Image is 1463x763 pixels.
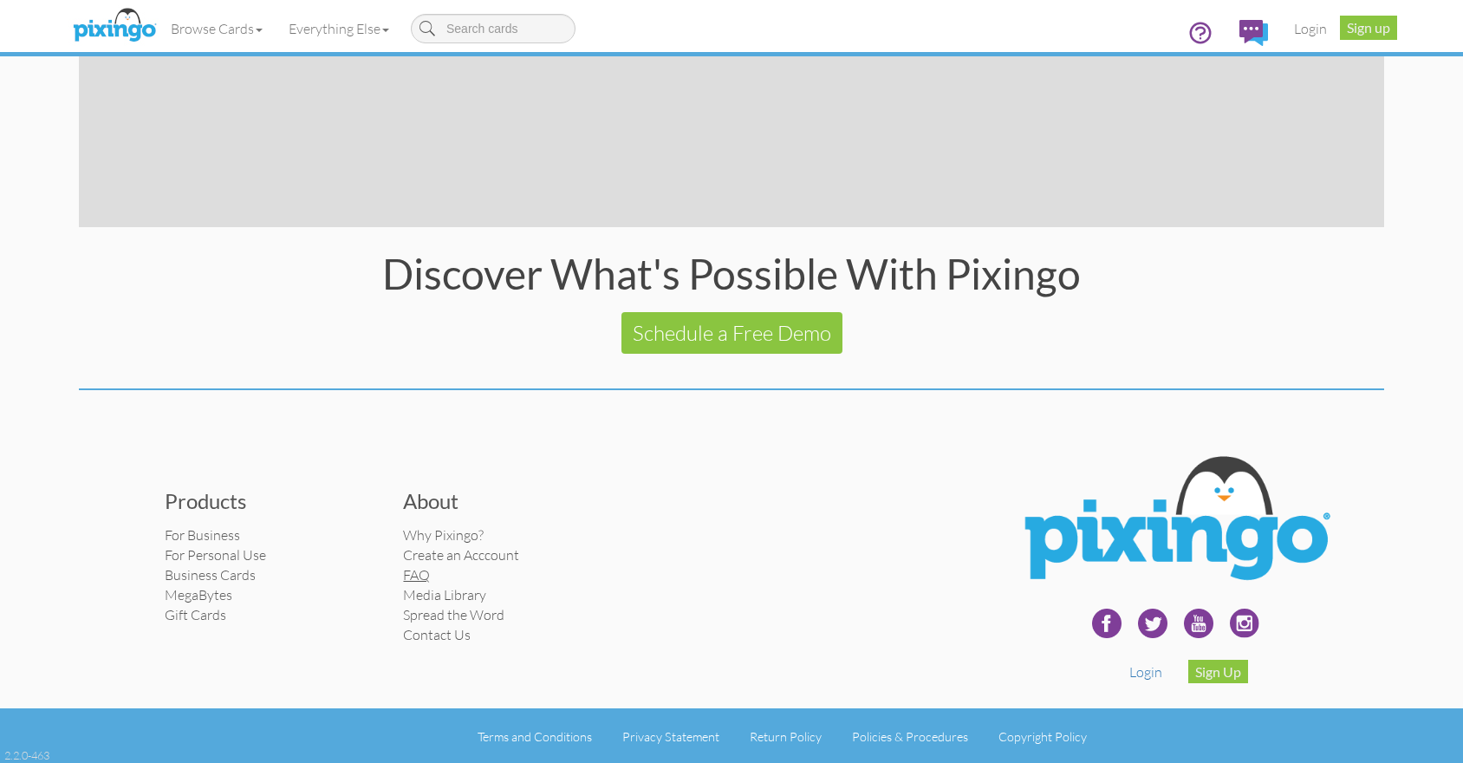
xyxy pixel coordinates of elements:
[165,526,240,544] a: For Business
[1340,16,1397,40] a: Sign up
[1085,602,1128,645] img: facebook-240.png
[622,729,719,744] a: Privacy Statement
[68,4,160,48] img: pixingo logo
[1462,762,1463,763] iframe: Chat
[403,526,484,544] a: Why Pixingo?
[4,747,49,763] div: 2.2.0-463
[1223,602,1266,645] img: instagram.svg
[165,546,266,564] a: For Personal Use
[79,253,1384,295] div: Discover What's Possible With Pixingo
[1129,663,1162,681] a: Login
[403,626,471,643] a: Contact Us
[411,14,575,43] input: Search cards
[998,729,1087,744] a: Copyright Policy
[1177,602,1220,645] img: youtube-240.png
[403,566,430,584] a: FAQ
[1131,602,1174,645] img: twitter-240.png
[403,586,486,603] a: Media Library
[165,606,226,623] a: Gift Cards
[750,729,822,744] a: Return Policy
[403,606,504,623] a: Spread the Word
[165,490,377,512] h3: Products
[1006,442,1343,602] img: Pixingo Logo
[403,490,615,512] h3: About
[276,7,402,50] a: Everything Else
[158,7,276,50] a: Browse Cards
[1239,20,1268,46] img: comments.svg
[478,729,592,744] a: Terms and Conditions
[165,566,256,584] a: Business Cards
[1188,660,1248,683] a: Sign Up
[621,312,842,354] a: Schedule a Free Demo
[1281,7,1340,50] a: Login
[852,729,968,744] a: Policies & Procedures
[165,586,232,603] a: MegaBytes
[403,546,519,564] a: Create an Acccount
